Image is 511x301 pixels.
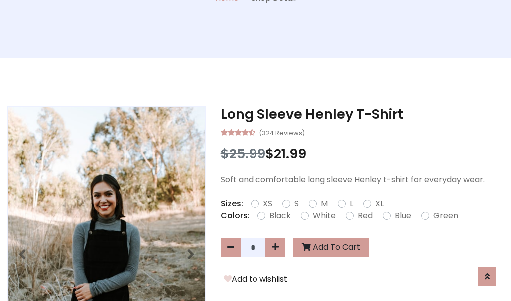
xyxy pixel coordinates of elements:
label: Red [358,210,373,222]
label: Green [433,210,458,222]
small: (324 Reviews) [259,126,305,138]
button: Add To Cart [293,238,369,257]
label: XL [375,198,384,210]
label: Black [269,210,291,222]
h3: $ [221,146,504,162]
span: 21.99 [274,145,306,163]
p: Sizes: [221,198,243,210]
p: Colors: [221,210,250,222]
label: L [350,198,353,210]
label: S [294,198,299,210]
label: White [313,210,336,222]
p: Soft and comfortable long sleeve Henley t-shirt for everyday wear. [221,174,504,186]
label: Blue [395,210,411,222]
button: Add to wishlist [221,273,290,286]
label: M [321,198,328,210]
label: XS [263,198,272,210]
h3: Long Sleeve Henley T-Shirt [221,106,504,122]
span: $25.99 [221,145,265,163]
